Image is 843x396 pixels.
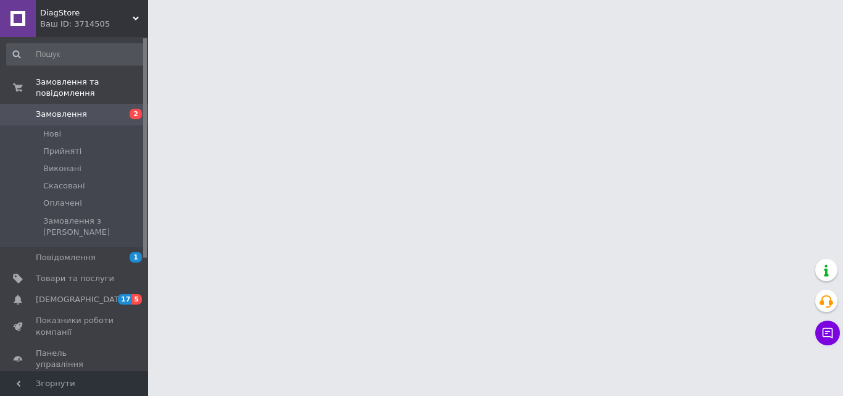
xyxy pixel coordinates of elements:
span: Товари та послуги [36,273,114,284]
span: 5 [132,294,142,305]
span: [DEMOGRAPHIC_DATA] [36,294,127,305]
span: Повідомлення [36,252,96,263]
span: DiagStore [40,7,133,19]
span: Замовлення [36,109,87,120]
span: Замовлення та повідомлення [36,77,148,99]
span: Панель управління [36,348,114,370]
span: Виконані [43,163,81,174]
input: Пошук [6,43,146,65]
span: Оплачені [43,198,82,209]
span: 1 [130,252,142,263]
span: 17 [118,294,132,305]
span: Скасовані [43,180,85,192]
span: Показники роботи компанії [36,315,114,337]
span: Замовлення з [PERSON_NAME] [43,216,144,238]
button: Чат з покупцем [815,321,840,345]
span: 2 [130,109,142,119]
span: Прийняті [43,146,81,157]
span: Нові [43,128,61,140]
div: Ваш ID: 3714505 [40,19,148,30]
